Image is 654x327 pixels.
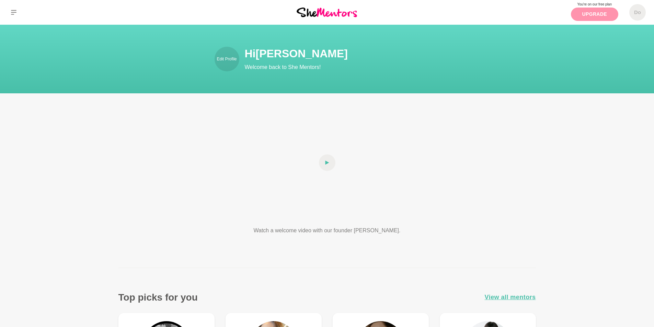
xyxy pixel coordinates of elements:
p: Edit Profile [217,56,237,62]
a: View all mentors [485,292,536,302]
p: Watch a welcome video with our founder [PERSON_NAME]. [228,226,426,235]
img: She Mentors Logo [297,8,357,17]
a: Edit Profile [215,47,239,71]
h3: Top picks for you [118,291,198,303]
a: Do [629,4,646,21]
p: You're on our free plan [571,2,618,7]
h1: Hi [PERSON_NAME] [245,47,492,60]
a: Upgrade [571,8,618,21]
h5: Do [634,9,641,16]
p: Welcome back to She Mentors! [245,63,492,71]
